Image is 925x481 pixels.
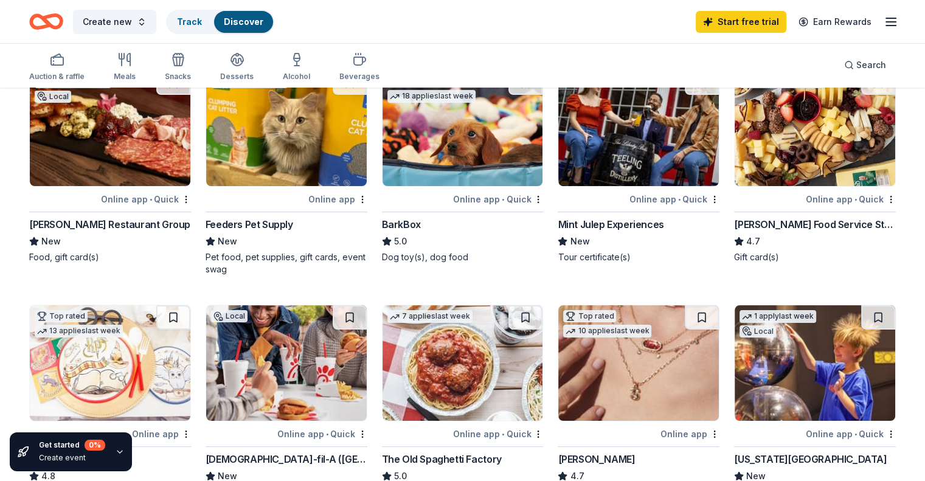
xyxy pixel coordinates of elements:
[629,192,719,207] div: Online app Quick
[220,47,254,88] button: Desserts
[29,72,85,81] div: Auction & raffle
[558,452,635,466] div: [PERSON_NAME]
[165,72,191,81] div: Snacks
[29,47,85,88] button: Auction & raffle
[382,251,544,263] div: Dog toy(s), dog food
[35,91,71,103] div: Local
[206,251,367,275] div: Pet food, pet supplies, gift cards, event swag
[856,58,886,72] span: Search
[30,305,190,421] img: Image for Oriental Trading
[211,310,248,322] div: Local
[387,90,476,103] div: 18 applies last week
[206,452,367,466] div: [DEMOGRAPHIC_DATA]-fil-A ([GEOGRAPHIC_DATA])
[29,70,191,263] a: Image for Cunningham Restaurant Group1 applylast weekLocalOnline app•Quick[PERSON_NAME] Restauran...
[696,11,786,33] a: Start free trial
[382,452,502,466] div: The Old Spaghetti Factory
[502,195,504,204] span: •
[791,11,879,33] a: Earn Rewards
[453,426,543,441] div: Online app Quick
[206,71,367,186] img: Image for Feeders Pet Supply
[220,72,254,81] div: Desserts
[740,310,816,323] div: 1 apply last week
[383,305,543,421] img: Image for The Old Spaghetti Factory
[382,70,544,263] a: Image for BarkBoxTop rated18 applieslast weekOnline app•QuickBarkBox5.0Dog toy(s), dog food
[558,71,719,186] img: Image for Mint Julep Experiences
[854,195,857,204] span: •
[39,453,105,463] div: Create event
[206,217,293,232] div: Feeders Pet Supply
[283,47,310,88] button: Alcohol
[73,10,156,34] button: Create new
[41,234,61,249] span: New
[218,234,237,249] span: New
[29,251,191,263] div: Food, gift card(s)
[834,53,896,77] button: Search
[326,429,328,439] span: •
[206,305,367,421] img: Image for Chick-fil-A (Louisville)
[502,429,504,439] span: •
[339,72,379,81] div: Beverages
[734,217,896,232] div: [PERSON_NAME] Food Service Store
[30,71,190,186] img: Image for Cunningham Restaurant Group
[114,72,136,81] div: Meals
[166,10,274,34] button: TrackDiscover
[394,234,407,249] span: 5.0
[29,7,63,36] a: Home
[660,426,719,441] div: Online app
[746,234,760,249] span: 4.7
[734,251,896,263] div: Gift card(s)
[854,429,857,439] span: •
[283,72,310,81] div: Alcohol
[735,71,895,186] img: Image for Gordon Food Service Store
[563,325,651,337] div: 10 applies last week
[101,192,191,207] div: Online app Quick
[558,305,719,421] img: Image for Kendra Scott
[453,192,543,207] div: Online app Quick
[735,305,895,421] img: Image for Kentucky Science Center
[206,70,367,275] a: Image for Feeders Pet Supply1 applylast weekOnline appFeeders Pet SupplyNewPet food, pet supplies...
[558,217,663,232] div: Mint Julep Experiences
[35,325,123,337] div: 13 applies last week
[558,70,719,263] a: Image for Mint Julep ExperiencesLocalOnline app•QuickMint Julep ExperiencesNewTour certificate(s)
[570,234,589,249] span: New
[29,217,190,232] div: [PERSON_NAME] Restaurant Group
[734,70,896,263] a: Image for Gordon Food Service Store7 applieslast weekOnline app•Quick[PERSON_NAME] Food Service S...
[39,440,105,451] div: Get started
[150,195,152,204] span: •
[678,195,681,204] span: •
[806,426,896,441] div: Online app Quick
[165,47,191,88] button: Snacks
[740,325,776,337] div: Local
[387,310,473,323] div: 7 applies last week
[83,15,132,29] span: Create new
[339,47,379,88] button: Beverages
[383,71,543,186] img: Image for BarkBox
[277,426,367,441] div: Online app Quick
[563,310,616,322] div: Top rated
[35,310,88,322] div: Top rated
[308,192,367,207] div: Online app
[558,251,719,263] div: Tour certificate(s)
[85,440,105,451] div: 0 %
[734,452,887,466] div: [US_STATE][GEOGRAPHIC_DATA]
[177,16,202,27] a: Track
[224,16,263,27] a: Discover
[114,47,136,88] button: Meals
[382,217,421,232] div: BarkBox
[806,192,896,207] div: Online app Quick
